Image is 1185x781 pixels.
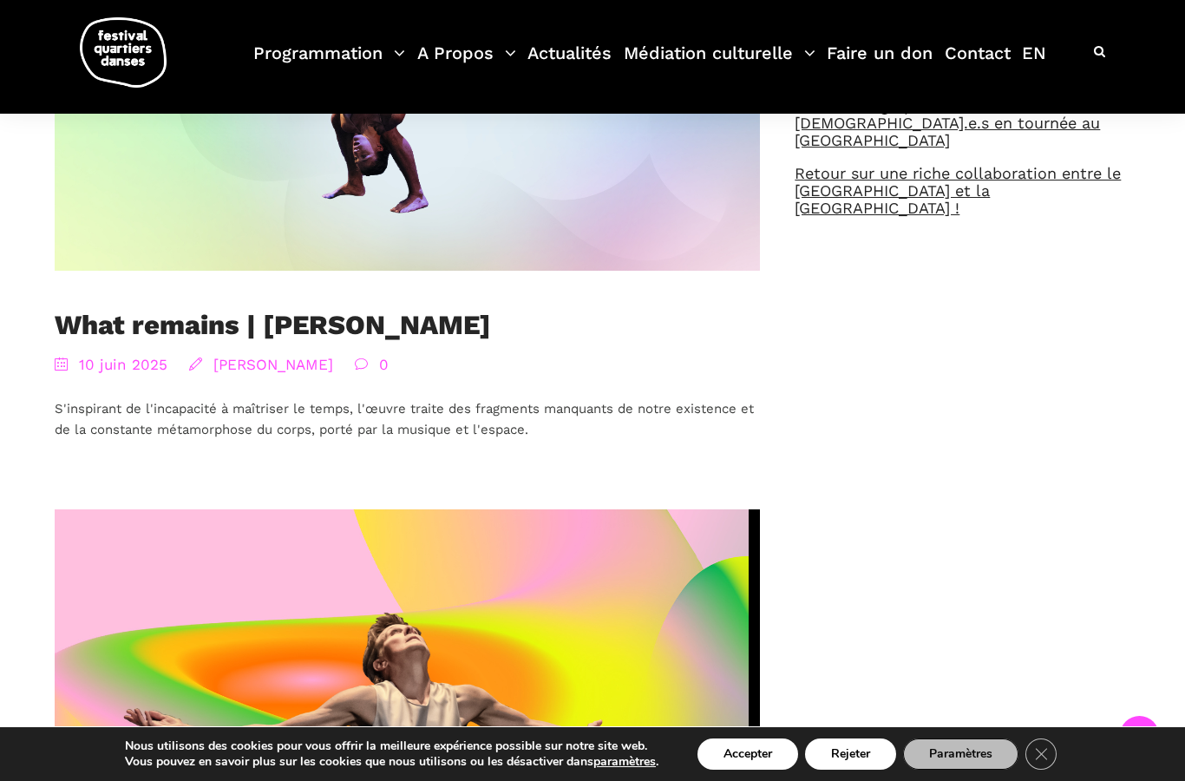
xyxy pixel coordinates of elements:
[527,38,612,89] a: Actualités
[80,17,167,88] img: logo-fqd-med
[253,38,405,89] a: Programmation
[795,96,1100,149] a: Deux chorégraphes [DEMOGRAPHIC_DATA].e.s en tournée au [GEOGRAPHIC_DATA]
[827,38,933,89] a: Faire un don
[805,738,896,770] button: Rejeter
[697,738,798,770] button: Accepter
[125,738,658,754] p: Nous utilisons des cookies pour vous offrir la meilleure expérience possible sur notre site web.
[795,164,1121,217] a: Retour sur une riche collaboration entre le [GEOGRAPHIC_DATA] et la [GEOGRAPHIC_DATA] !
[945,38,1011,89] a: Contact
[903,738,1018,770] button: Paramètres
[593,754,656,770] button: paramètres
[55,353,167,377] span: 10 juin 2025
[417,38,516,89] a: A Propos
[379,356,389,373] a: 0
[125,754,658,770] p: Vous pouvez en savoir plus sur les cookies que nous utilisons ou les désactiver dans .
[213,356,333,373] a: [PERSON_NAME]
[55,398,760,440] div: S'inspirant de l'incapacité à maîtriser le temps, l'œuvre traite des fragments manquants de notre...
[1022,38,1046,89] a: EN
[55,309,491,341] a: What remains | [PERSON_NAME]
[624,38,815,89] a: Médiation culturelle
[1025,738,1057,770] button: Close GDPR Cookie Banner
